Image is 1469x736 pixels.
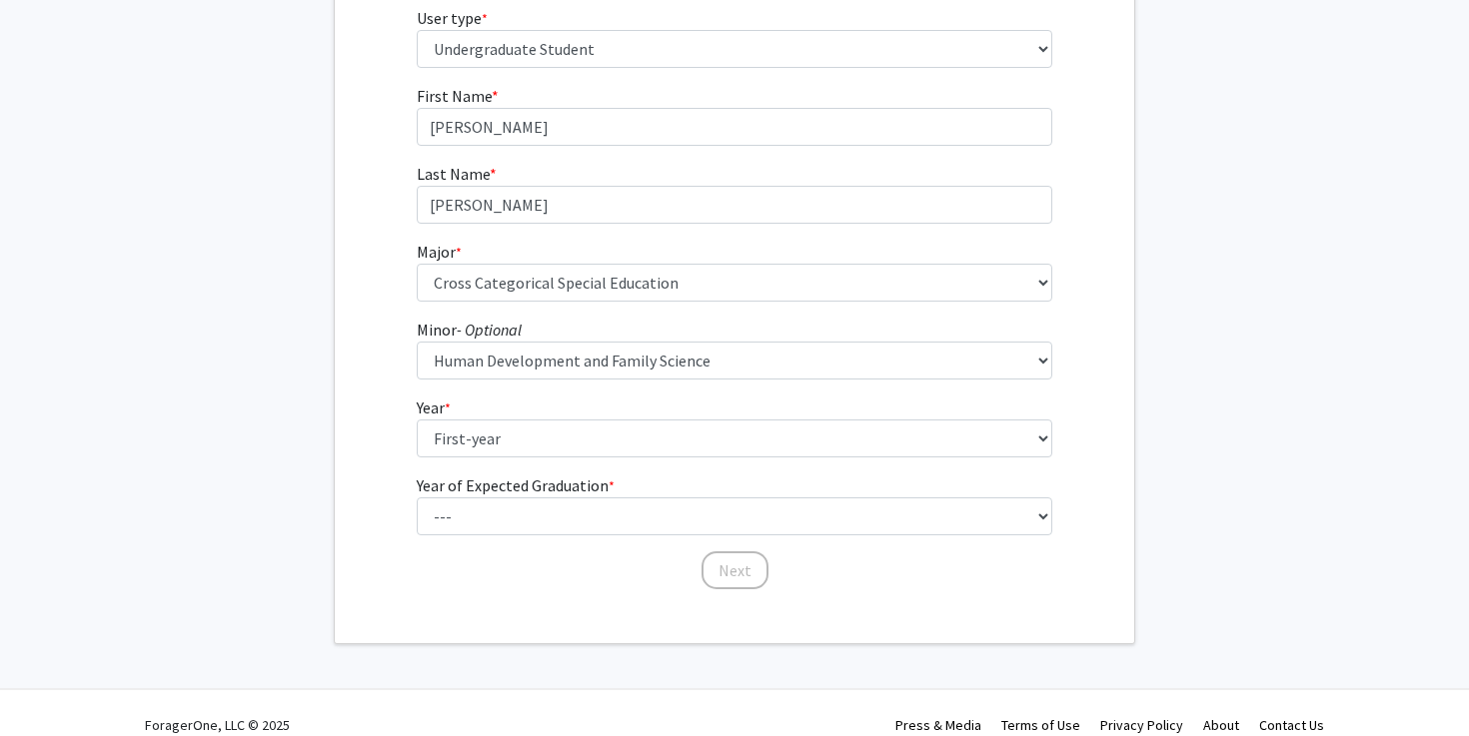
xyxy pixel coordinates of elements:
i: - Optional [457,320,522,340]
span: First Name [417,86,492,106]
a: Press & Media [895,716,981,734]
span: Last Name [417,164,490,184]
button: Next [702,551,768,589]
label: User type [417,6,488,30]
label: Year [417,395,451,419]
a: Privacy Policy [1100,716,1183,734]
iframe: Chat [15,646,85,721]
a: Contact Us [1259,716,1324,734]
label: Major [417,240,462,264]
a: About [1203,716,1239,734]
label: Minor [417,318,522,342]
a: Terms of Use [1001,716,1080,734]
label: Year of Expected Graduation [417,473,615,497]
